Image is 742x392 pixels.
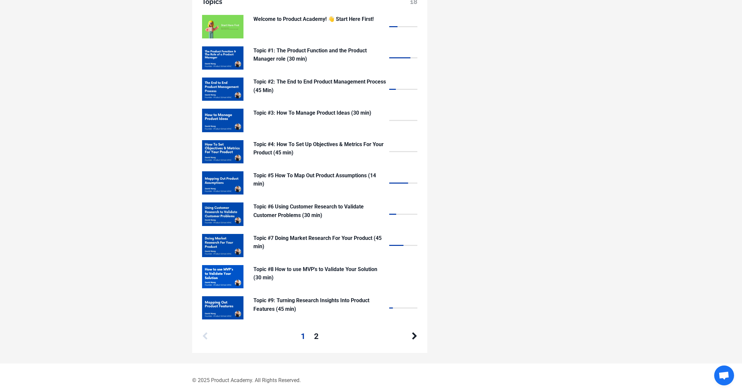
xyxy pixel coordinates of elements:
[253,109,386,117] p: Topic #3: How To Manage Product Ideas (30 min)
[202,296,243,319] img: C3k0ou2FQ8OfPabDtYLy_Mapping_out_features_for_your_product.png
[202,265,243,288] img: 5p63fa9rS4KH9lrAm3o5_PM_Fundamentals_Course_Covers_13.jpg
[202,202,417,226] a: Topic #6 Using Customer Research to Validate Customer Problems (30 min)
[202,109,417,132] a: Topic #3: How To Manage Product Ideas (30 min)
[202,15,243,38] img: erCIJdHlSKaMrjHPr65h_Product_School_mini_courses_1.png
[253,296,386,313] p: Topic #9: Turning Research Insights Into Product Features (45 min)
[202,109,243,132] img: bJZA07oxTfSiGzq5XsGK_2.png
[202,234,417,257] a: Topic #7 Doing Market Research For Your Product (45 min)
[314,330,319,343] a: 2
[253,140,386,157] p: Topic #4: How To Set Up Objectives & Metrics For Your Product (45 min)
[202,171,243,195] img: qfT5Dbt4RVCEPsaf5Xkt_PM_Fundamentals_Course_Covers_11.png
[202,140,243,163] img: tknVzGffQJ530OqAxotV_WV5ypnCESZOW9V9ZVx8w_3.jpeg
[301,330,305,343] a: 1
[253,234,386,251] p: Topic #7 Doing Market Research For Your Product (45 min)
[202,202,243,226] img: Ojh7LhkSCyrkb4YIvwSA_PM_Fundamentals_Course_Covers_11.jpg
[253,15,386,24] p: Welcome to Product Academy! 👋 Start Here First!
[192,374,301,387] span: © 2025 Product Academy. All Rights Reserved.
[202,78,243,101] img: oBRXDkHNT6OSNHPjiEAj_PM_Fundamentals_Course_Covers_6.png
[202,265,417,288] a: Topic #8 How to use MVP's to Validate Your Solution (30 min)
[253,78,386,94] p: Topic #2: The End to End Product Management Process (45 Min)
[253,202,386,219] p: Topic #6 Using Customer Research to Validate Customer Problems (30 min)
[202,78,417,101] a: Topic #2: The End to End Product Management Process (45 Min)
[202,296,417,319] a: Topic #9: Turning Research Insights Into Product Features (45 min)
[202,171,417,195] a: Topic #5 How To Map Out Product Assumptions (14 min)
[202,46,417,70] a: Topic #1: The Product Function and the Product Manager role (30 min)
[714,365,734,385] div: Open chat
[202,234,243,257] img: Iohs9xUpQYqVXQRl0elA_PM_Fundamentals_Course_Covers_12.jpg
[202,46,243,70] img: jM7susQQByItGTFkmNcX_The_Product_Function_The_Role_of_a_Product_Manager.png
[202,140,417,163] a: Topic #4: How To Set Up Objectives & Metrics For Your Product (45 min)
[253,46,386,63] p: Topic #1: The Product Function and the Product Manager role (30 min)
[253,265,386,282] p: Topic #8 How to use MVP's to Validate Your Solution (30 min)
[253,171,386,188] p: Topic #5 How To Map Out Product Assumptions (14 min)
[202,15,417,38] a: Welcome to Product Academy! 👋 Start Here First!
